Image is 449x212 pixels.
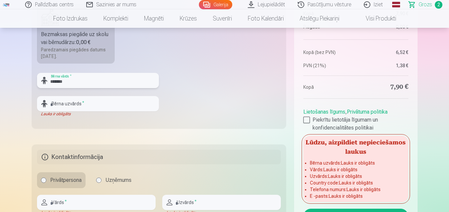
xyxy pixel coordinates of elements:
[45,9,95,28] a: Foto izdrukas
[136,9,172,28] a: Magnēti
[303,116,408,132] label: Piekrītu lietotāja līgumam un konfidencialitātes politikai
[96,178,101,183] input: Uzņēmums
[310,180,401,186] li: Country code : Lauks ir obligāts
[347,9,404,28] a: Visi produkti
[240,9,292,28] a: Foto kalendāri
[205,9,240,28] a: Suvenīri
[76,39,91,45] b: 0,00 €
[37,172,86,188] label: Privātpersona
[303,62,353,69] dt: PVN (21%)
[419,1,432,9] span: Grozs
[310,166,401,173] li: Vārds : Lauks ir obligāts
[172,9,205,28] a: Krūzes
[310,186,401,193] li: Telefona numurs : Lauks ir obligāts
[359,49,408,56] dd: 6,52 €
[95,9,136,28] a: Komplekti
[41,46,111,60] div: Paredzamais piegādes datums [DATE].
[41,30,111,46] div: Bezmaksas piegāde uz skolu vai bērnudārzu :
[359,62,408,69] dd: 1,38 €
[347,109,388,115] a: Privātuma politika
[37,111,159,117] div: Lauks ir obligāts
[435,1,442,9] span: 2
[359,82,408,92] dd: 7,90 €
[37,150,281,164] h5: Kontaktinformācija
[303,49,353,56] dt: Kopā (bez PVN)
[303,109,345,115] a: Lietošanas līgums
[3,3,10,7] img: /fa1
[303,105,408,132] div: ,
[310,173,401,180] li: Uzvārds : Lauks ir obligāts
[41,178,46,183] input: Privātpersona
[303,82,353,92] dt: Kopā
[292,9,347,28] a: Atslēgu piekariņi
[92,172,135,188] label: Uzņēmums
[310,193,401,199] li: E -pasts : Lauks ir obligāts
[310,160,401,166] li: Bērna uzvārds : Lauks ir obligāts
[303,136,408,157] h5: Lūdzu, aizpildiet nepieciešamos laukus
